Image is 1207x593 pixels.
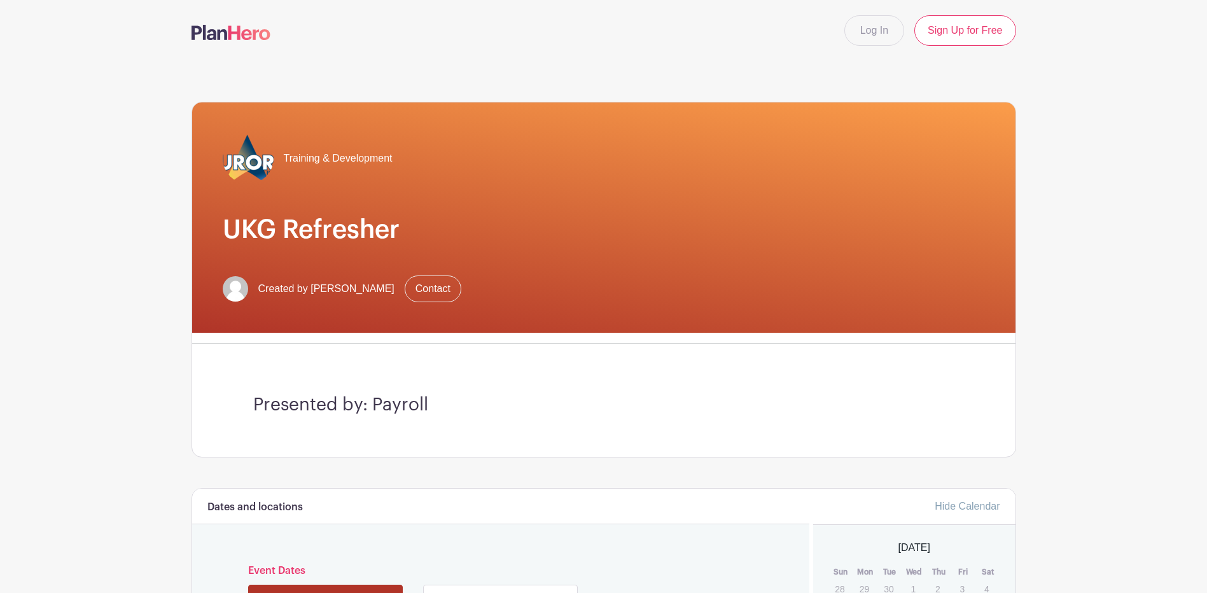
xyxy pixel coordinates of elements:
[902,566,927,578] th: Wed
[898,540,930,555] span: [DATE]
[975,566,1000,578] th: Sat
[253,394,954,416] h3: Presented by: Payroll
[284,151,393,166] span: Training & Development
[853,566,878,578] th: Mon
[192,25,270,40] img: logo-507f7623f17ff9eddc593b1ce0a138ce2505c220e1c5a4e2b4648c50719b7d32.svg
[935,501,1000,512] a: Hide Calendar
[223,276,248,302] img: default-ce2991bfa6775e67f084385cd625a349d9dcbb7a52a09fb2fda1e96e2d18dcdb.png
[258,281,394,296] span: Created by [PERSON_NAME]
[877,566,902,578] th: Tue
[844,15,904,46] a: Log In
[238,565,764,577] h6: Event Dates
[951,566,976,578] th: Fri
[223,133,274,184] img: 2023_COA_Horiz_Logo_PMS_BlueStroke%204.png
[926,566,951,578] th: Thu
[207,501,303,513] h6: Dates and locations
[828,566,853,578] th: Sun
[914,15,1015,46] a: Sign Up for Free
[405,276,461,302] a: Contact
[223,214,985,245] h1: UKG Refresher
